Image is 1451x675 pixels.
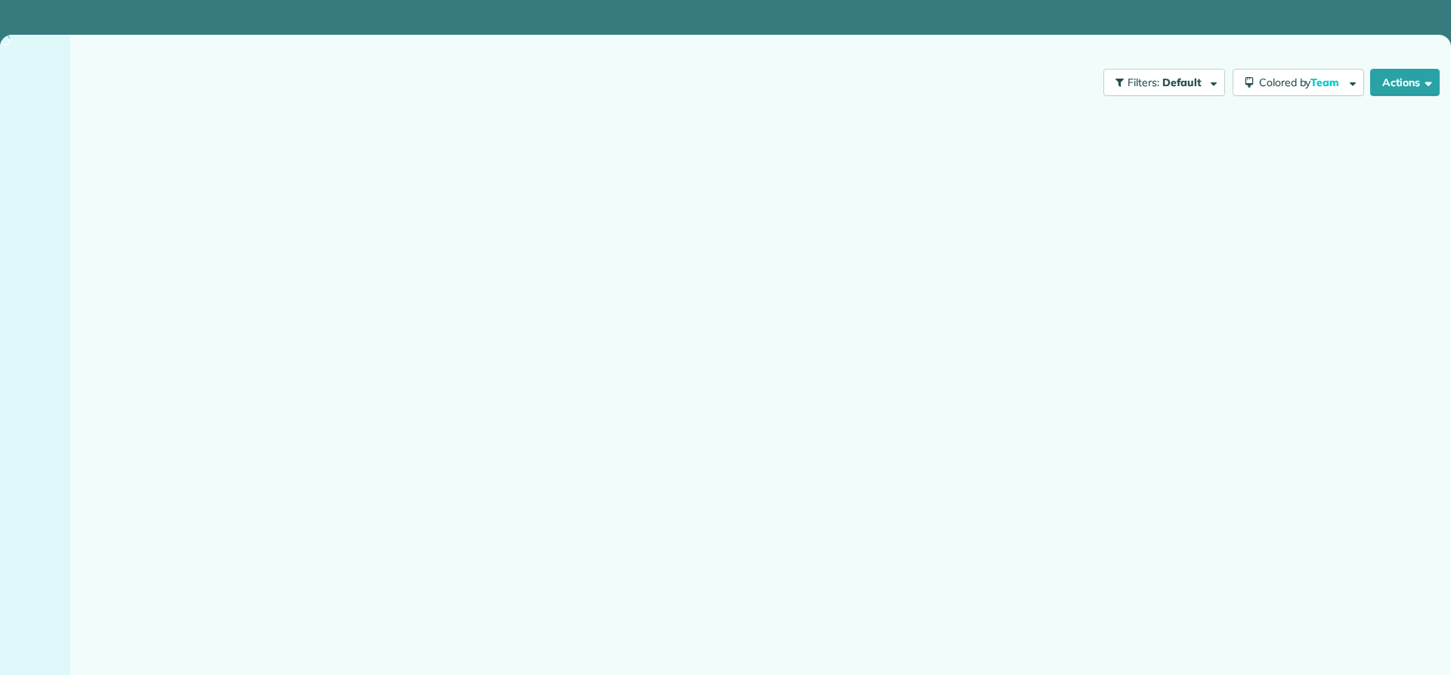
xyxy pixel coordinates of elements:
[1096,69,1225,96] a: Filters: Default
[1370,69,1440,96] button: Actions
[1259,76,1344,89] span: Colored by
[1233,69,1364,96] button: Colored byTeam
[1310,76,1341,89] span: Team
[1103,69,1225,96] button: Filters: Default
[1162,76,1202,89] span: Default
[1128,76,1159,89] span: Filters:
